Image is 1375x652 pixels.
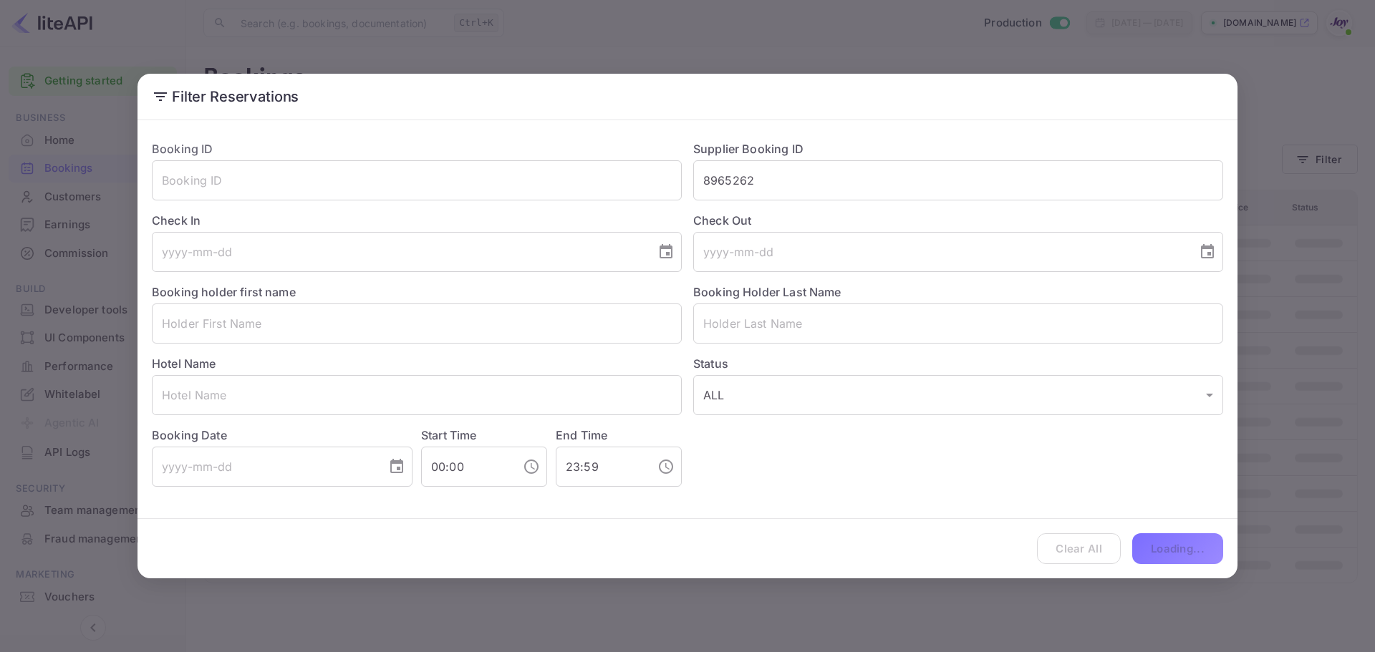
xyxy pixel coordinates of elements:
button: Choose date [1193,238,1222,266]
label: Start Time [421,428,477,442]
label: Status [693,355,1223,372]
label: Booking Date [152,427,412,444]
button: Choose date [382,452,411,481]
label: Supplier Booking ID [693,142,804,156]
label: Booking Holder Last Name [693,285,841,299]
button: Choose time, selected time is 11:59 PM [652,452,680,481]
input: Supplier Booking ID [693,160,1223,200]
div: ALL [693,375,1223,415]
button: Choose date [652,238,680,266]
input: Booking ID [152,160,682,200]
button: Choose time, selected time is 12:00 AM [517,452,546,481]
input: Hotel Name [152,375,682,415]
label: Booking ID [152,142,213,156]
input: hh:mm [556,447,646,487]
label: End Time [556,428,607,442]
input: yyyy-mm-dd [152,447,377,487]
input: Holder First Name [152,303,682,344]
h2: Filter Reservations [137,74,1237,120]
label: Check Out [693,212,1223,229]
input: hh:mm [421,447,511,487]
label: Booking holder first name [152,285,296,299]
label: Hotel Name [152,356,216,371]
label: Check In [152,212,682,229]
input: yyyy-mm-dd [152,232,646,272]
input: yyyy-mm-dd [693,232,1187,272]
input: Holder Last Name [693,303,1223,344]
